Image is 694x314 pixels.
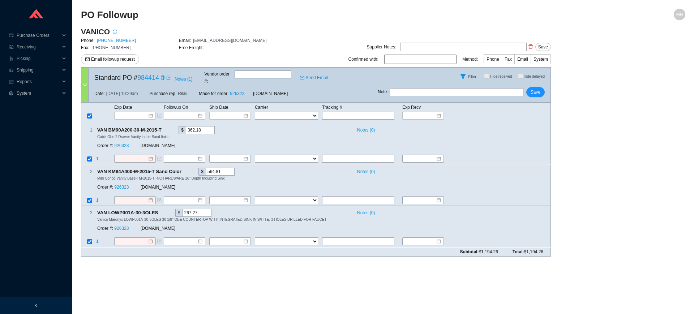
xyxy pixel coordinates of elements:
[141,185,175,190] span: [DOMAIN_NAME]
[160,76,165,80] span: copy
[17,64,60,76] span: Shipping
[81,38,95,43] span: Phone:
[230,91,244,96] a: 926323
[96,156,99,162] span: 1
[85,57,90,62] span: mail
[179,38,191,43] span: Email:
[367,43,397,51] div: Supplier Notes:
[484,74,489,79] input: Hide received
[534,57,548,62] span: System
[255,105,268,110] span: Carrier
[513,248,543,255] span: Total:
[524,249,543,254] span: $1,194.26
[81,9,534,21] h2: PO Followup
[97,143,113,149] span: Order #:
[17,30,60,41] span: Purchase Orders
[157,157,162,161] span: form
[81,27,110,37] h3: VANICO
[17,87,60,99] span: System
[97,176,224,180] span: Mini Condo Vanity Base-TM-2015-T -NO HARDWARE 16" Depth Including Sink
[157,240,162,244] span: form
[97,168,188,176] span: VAN KM84A400-M-2015-T Sand Color
[150,90,177,97] span: Purchase rep:
[518,74,523,79] input: Hide delayed
[531,89,540,96] span: Save
[300,76,304,80] span: mail
[526,87,545,97] button: Save
[97,126,168,134] span: VAN BM90A200-30-M-2015-T
[114,105,132,110] span: Exp Date
[9,91,14,95] span: setting
[535,43,551,51] button: Save
[357,168,375,175] span: Notes ( 0 )
[348,54,551,64] div: Confirmed with: Method:
[81,209,94,216] div: 3 .
[402,105,421,110] span: Exp Recv
[17,76,60,87] span: Reports
[527,42,535,52] button: delete
[468,75,476,79] span: Filter
[97,209,164,217] span: VAN LOWP001A-30-3OLES
[166,76,171,80] span: export
[676,9,683,20] span: MN
[538,43,548,51] span: Save
[9,33,14,38] span: credit-card
[141,226,175,231] span: [DOMAIN_NAME]
[91,45,130,50] span: [PHONE_NUMBER]
[354,126,375,131] button: Notes (0)
[97,135,170,139] span: Cubik Obe 2 Drawer Vanity in the Sand finish
[524,74,545,78] span: Hide delayed
[354,209,375,214] button: Notes (0)
[157,113,162,118] span: form
[378,88,388,96] span: Note :
[193,38,266,43] span: [EMAIL_ADDRESS][DOMAIN_NAME]
[17,53,60,64] span: Picking
[163,126,168,134] div: Copy
[97,226,113,231] span: Order #:
[505,57,512,62] span: Fax
[96,239,99,244] span: 1
[354,168,375,173] button: Notes (0)
[357,209,375,216] span: Notes ( 0 )
[110,30,120,34] span: info-circle
[209,105,228,110] span: Ship Date
[81,45,89,50] span: Fax:
[198,168,206,176] div: $
[157,198,162,202] span: form
[179,45,204,50] span: Free Freight:
[17,41,60,53] span: Receiving
[137,74,159,81] a: 984414
[487,57,499,62] span: Phone
[517,57,528,62] span: Email
[199,91,228,96] span: Made for order:
[91,56,135,63] span: Email followup request
[97,185,113,190] span: Order #:
[94,72,159,83] span: Standard PO #
[179,126,186,134] div: $
[527,44,534,49] span: delete
[479,249,498,254] span: $1,194.26
[205,70,233,85] span: Vendor order # :
[94,90,105,97] span: Date:
[175,209,183,217] div: $
[160,74,165,81] div: Copy
[159,209,164,217] div: Copy
[300,74,328,81] a: mailSend Email
[183,168,188,176] div: Copy
[97,38,136,43] a: [PHONE_NUMBER]
[458,73,468,79] span: filter
[106,90,138,97] span: [DATE] 10:29am
[81,168,94,175] div: 2 .
[166,74,171,81] a: export
[164,105,188,110] span: Followup On
[457,70,469,82] button: Filter
[34,303,38,307] span: left
[322,105,342,110] span: Tracking #
[141,143,175,149] span: [DOMAIN_NAME]
[96,198,99,203] span: 1
[357,126,375,134] span: Notes ( 0 )
[9,79,14,84] span: fund
[253,90,288,97] span: [DOMAIN_NAME]
[97,218,326,221] span: Vanico Maronyx LOWP001A-30-3OLES 30 1/8" OBE COUNTERTOP WITH INTEGRATED SINK IN WHITE, 3 HOLES DR...
[460,248,498,255] span: Subtotal:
